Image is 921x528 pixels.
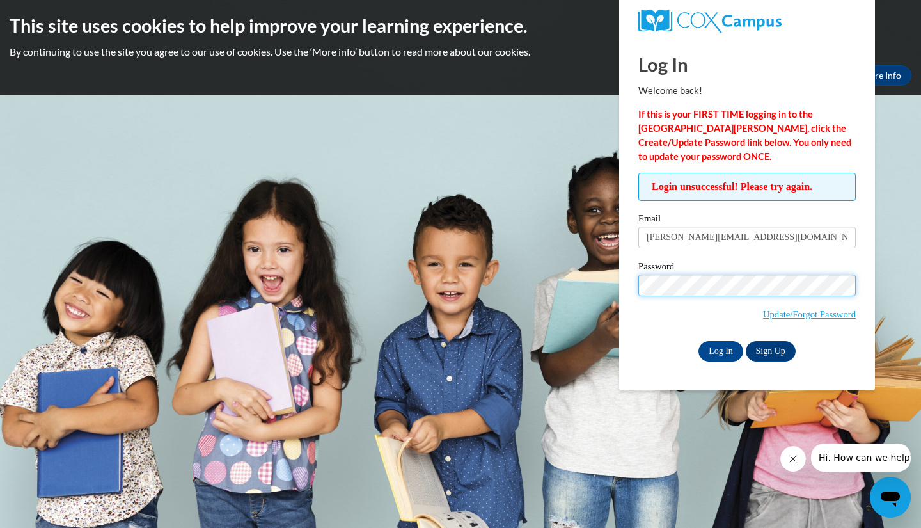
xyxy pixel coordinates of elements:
[638,10,782,33] img: COX Campus
[851,65,911,86] a: More Info
[638,10,856,33] a: COX Campus
[638,109,851,162] strong: If this is your FIRST TIME logging in to the [GEOGRAPHIC_DATA][PERSON_NAME], click the Create/Upd...
[746,341,796,362] a: Sign Up
[10,45,911,59] p: By continuing to use the site you agree to our use of cookies. Use the ‘More info’ button to read...
[638,262,856,275] label: Password
[8,9,104,19] span: Hi. How can we help?
[638,173,856,201] span: Login unsuccessful! Please try again.
[638,214,856,227] label: Email
[698,341,743,362] input: Log In
[10,13,911,38] h2: This site uses cookies to help improve your learning experience.
[780,446,806,472] iframe: Close message
[811,444,911,472] iframe: Message from company
[763,309,856,319] a: Update/Forgot Password
[638,51,856,77] h1: Log In
[638,84,856,98] p: Welcome back!
[870,477,911,518] iframe: Button to launch messaging window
